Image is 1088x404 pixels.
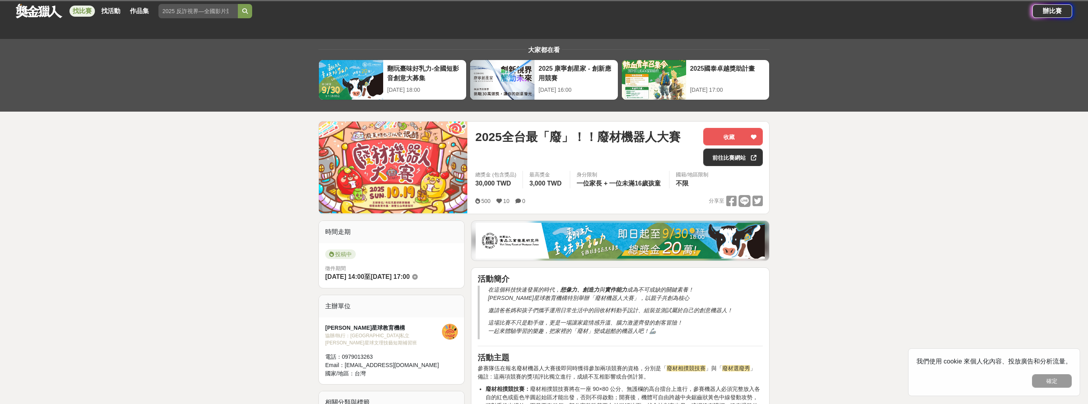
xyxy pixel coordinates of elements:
[481,198,490,204] span: 500
[325,324,442,332] div: [PERSON_NAME]星球教育機構
[690,86,765,94] div: [DATE] 17:00
[127,6,152,17] a: 作品集
[503,198,509,204] span: 10
[703,128,763,145] button: 收藏
[571,373,577,380] span: ，
[475,180,511,187] span: 30,000 TWD
[325,332,442,346] div: 協辦/執行： [GEOGRAPHIC_DATA]私立[PERSON_NAME]星球文理技藝短期補習班
[560,286,599,293] strong: 想像力、創造力
[526,46,562,53] span: 大家都在看
[577,180,661,187] span: 一位家長 + 一位未滿16歲孩童
[538,64,613,82] div: 2025 康寧創星家 - 創新應用競賽
[370,273,409,280] span: [DATE] 17:00
[475,128,681,146] span: 2025全台最「廢」！！廢材機器人大賽
[325,370,355,377] span: 國家/地區：
[522,198,525,204] span: 0
[488,286,694,293] span: 在這個科技快速發展的時代， 與 成為不可或缺的關鍵素養！
[355,370,366,377] span: 台灣
[69,6,95,17] a: 找比賽
[1032,374,1072,388] button: 確定
[478,353,509,362] strong: 活動主題
[676,171,708,179] div: 國籍/地區限制
[488,328,656,334] span: 一起來體驗學習的樂趣，把家裡的「廢材」變成超酷的機器人吧！🦾
[318,60,467,100] a: 翻玩臺味好乳力-全國短影音創意大募集[DATE] 18:00
[605,286,627,293] strong: 實作能力
[475,171,516,179] span: 總獎金 (包含獎品)
[325,361,442,369] div: Email： [EMAIL_ADDRESS][DOMAIN_NAME]
[364,273,370,280] span: 至
[1032,4,1072,18] a: 辦比賽
[709,195,724,207] span: 分享至
[387,86,462,94] div: [DATE] 18:00
[319,122,467,213] img: Cover Image
[488,295,689,301] span: [PERSON_NAME]星球教育機構特別舉辦「廢材機器人大賽」，以親子共創為核心
[319,295,464,317] div: 主辦單位
[538,86,613,94] div: [DATE] 16:00
[488,319,683,326] span: 這場比賽不只是動手做，更是一場讓家庭情感升溫、腦力激盪齊發的創客冒險！
[478,274,509,283] strong: 活動簡介
[529,180,561,187] span: 3,000 TWD
[690,64,765,82] div: 2025國泰卓越獎助計畫
[476,223,765,259] img: 1c81a89c-c1b3-4fd6-9c6e-7d29d79abef5.jpg
[478,364,763,381] p: 參賽隊伍在報名廢材機器人大賽後即同時獲得參加兩項競賽的資格 分別是「 」與「 」 備註 : 這兩項競賽的獎項評比獨立進行 成績不互相影響或合併計算。
[325,273,364,280] span: [DATE] 14:00
[676,180,689,187] span: 不限
[325,265,346,271] span: 徵件期間
[667,365,706,371] span: 廢材相撲競技賽
[486,386,530,392] strong: 廢材相撲競技賽：
[98,6,123,17] a: 找活動
[325,249,356,259] span: 投稿中
[577,171,663,179] div: 身分限制
[387,64,462,82] div: 翻玩臺味好乳力-全國短影音創意大募集
[722,365,750,371] span: 廢材選廢秀
[319,221,464,243] div: 時間走期
[703,149,763,166] a: 前往比賽網站
[639,365,644,371] span: ，
[621,60,770,100] a: 2025國泰卓越獎助計畫[DATE] 17:00
[158,4,238,18] input: 2025 反詐視界—全國影片競賽
[529,171,563,179] span: 最高獎金
[470,60,618,100] a: 2025 康寧創星家 - 創新應用競賽[DATE] 16:00
[916,358,1072,365] span: 我們使用 cookie 來個人化內容、投放廣告和分析流量。
[488,307,733,313] span: 邀請爸爸媽和孩子們攜手運用日常生活中的回收材料動手設計、組裝並測試屬於自己的創意機器人！
[325,353,442,361] div: 電話： 0979013263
